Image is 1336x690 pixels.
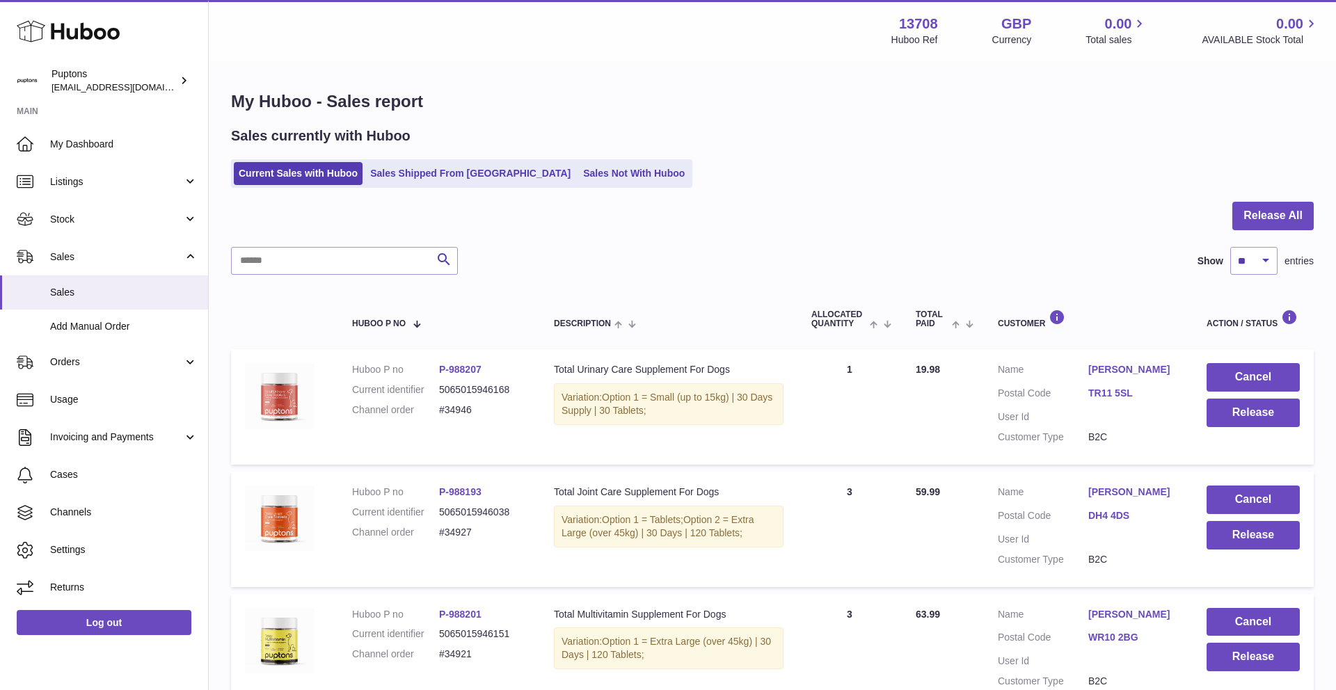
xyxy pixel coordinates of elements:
[50,355,183,369] span: Orders
[51,67,177,94] div: Puptons
[50,543,198,556] span: Settings
[50,581,198,594] span: Returns
[998,553,1088,566] dt: Customer Type
[50,393,198,406] span: Usage
[352,506,439,519] dt: Current identifier
[1207,363,1300,392] button: Cancel
[439,486,482,497] a: P-988193
[1276,15,1303,33] span: 0.00
[998,486,1088,502] dt: Name
[17,610,191,635] a: Log out
[1105,15,1132,33] span: 0.00
[50,320,198,333] span: Add Manual Order
[899,15,938,33] strong: 13708
[916,486,940,497] span: 59.99
[1207,486,1300,514] button: Cancel
[1088,486,1179,499] a: [PERSON_NAME]
[50,175,183,188] span: Listings
[245,363,315,428] img: TotalUrinaryCareTablets120.jpg
[439,364,482,375] a: P-988207
[50,468,198,481] span: Cases
[554,627,784,669] div: Variation:
[439,648,526,661] dd: #34921
[602,514,683,525] span: Option 1 = Tablets;
[811,310,866,328] span: ALLOCATED Quantity
[245,608,315,673] img: TotalMultivitaminTablets120.jpg
[1085,33,1147,47] span: Total sales
[1088,675,1179,688] dd: B2C
[1088,631,1179,644] a: WR10 2BG
[365,162,575,185] a: Sales Shipped From [GEOGRAPHIC_DATA]
[50,250,183,264] span: Sales
[797,349,902,465] td: 1
[1088,363,1179,376] a: [PERSON_NAME]
[1207,521,1300,549] button: Release
[1088,509,1179,522] a: DH4 4DS
[998,431,1088,444] dt: Customer Type
[998,387,1088,403] dt: Postal Code
[562,636,771,660] span: Option 1 = Extra Large (over 45kg) | 30 Days | 120 Tablets;
[1202,15,1319,47] a: 0.00 AVAILABLE Stock Total
[231,90,1314,113] h1: My Huboo - Sales report
[439,383,526,396] dd: 5065015946168
[439,609,482,620] a: P-988201
[554,319,611,328] span: Description
[231,127,411,145] h2: Sales currently with Huboo
[50,431,183,444] span: Invoicing and Payments
[562,514,754,538] span: Option 2 = Extra Large (over 45kg) | 30 Days | 120 Tablets;
[998,310,1179,328] div: Customer
[578,162,690,185] a: Sales Not With Huboo
[245,486,315,551] img: TotalJointCareTablets120.jpg
[554,383,784,425] div: Variation:
[554,608,784,621] div: Total Multivitamin Supplement For Dogs
[797,472,902,587] td: 3
[554,486,784,499] div: Total Joint Care Supplement For Dogs
[1207,310,1300,328] div: Action / Status
[352,403,439,417] dt: Channel order
[439,627,526,641] dd: 5065015946151
[352,383,439,396] dt: Current identifier
[439,526,526,539] dd: #34927
[1085,15,1147,47] a: 0.00 Total sales
[439,506,526,519] dd: 5065015946038
[50,138,198,151] span: My Dashboard
[1207,643,1300,671] button: Release
[439,403,526,417] dd: #34946
[50,213,183,226] span: Stock
[51,81,205,93] span: [EMAIL_ADDRESS][DOMAIN_NAME]
[998,410,1088,424] dt: User Id
[50,506,198,519] span: Channels
[1001,15,1031,33] strong: GBP
[1232,202,1314,230] button: Release All
[998,363,1088,380] dt: Name
[1088,387,1179,400] a: TR11 5SL
[352,526,439,539] dt: Channel order
[352,319,406,328] span: Huboo P no
[1088,431,1179,444] dd: B2C
[998,533,1088,546] dt: User Id
[1088,608,1179,621] a: [PERSON_NAME]
[998,631,1088,648] dt: Postal Code
[352,627,439,641] dt: Current identifier
[916,609,940,620] span: 63.99
[998,675,1088,688] dt: Customer Type
[998,509,1088,526] dt: Postal Code
[992,33,1032,47] div: Currency
[1198,255,1223,268] label: Show
[1285,255,1314,268] span: entries
[50,286,198,299] span: Sales
[998,608,1088,625] dt: Name
[891,33,938,47] div: Huboo Ref
[1207,399,1300,427] button: Release
[562,392,772,416] span: Option 1 = Small (up to 15kg) | 30 Days Supply | 30 Tablets;
[916,364,940,375] span: 19.98
[998,655,1088,668] dt: User Id
[352,648,439,661] dt: Channel order
[17,70,38,91] img: hello@puptons.com
[554,363,784,376] div: Total Urinary Care Supplement For Dogs
[234,162,363,185] a: Current Sales with Huboo
[352,608,439,621] dt: Huboo P no
[1088,553,1179,566] dd: B2C
[554,506,784,547] div: Variation:
[1207,608,1300,636] button: Cancel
